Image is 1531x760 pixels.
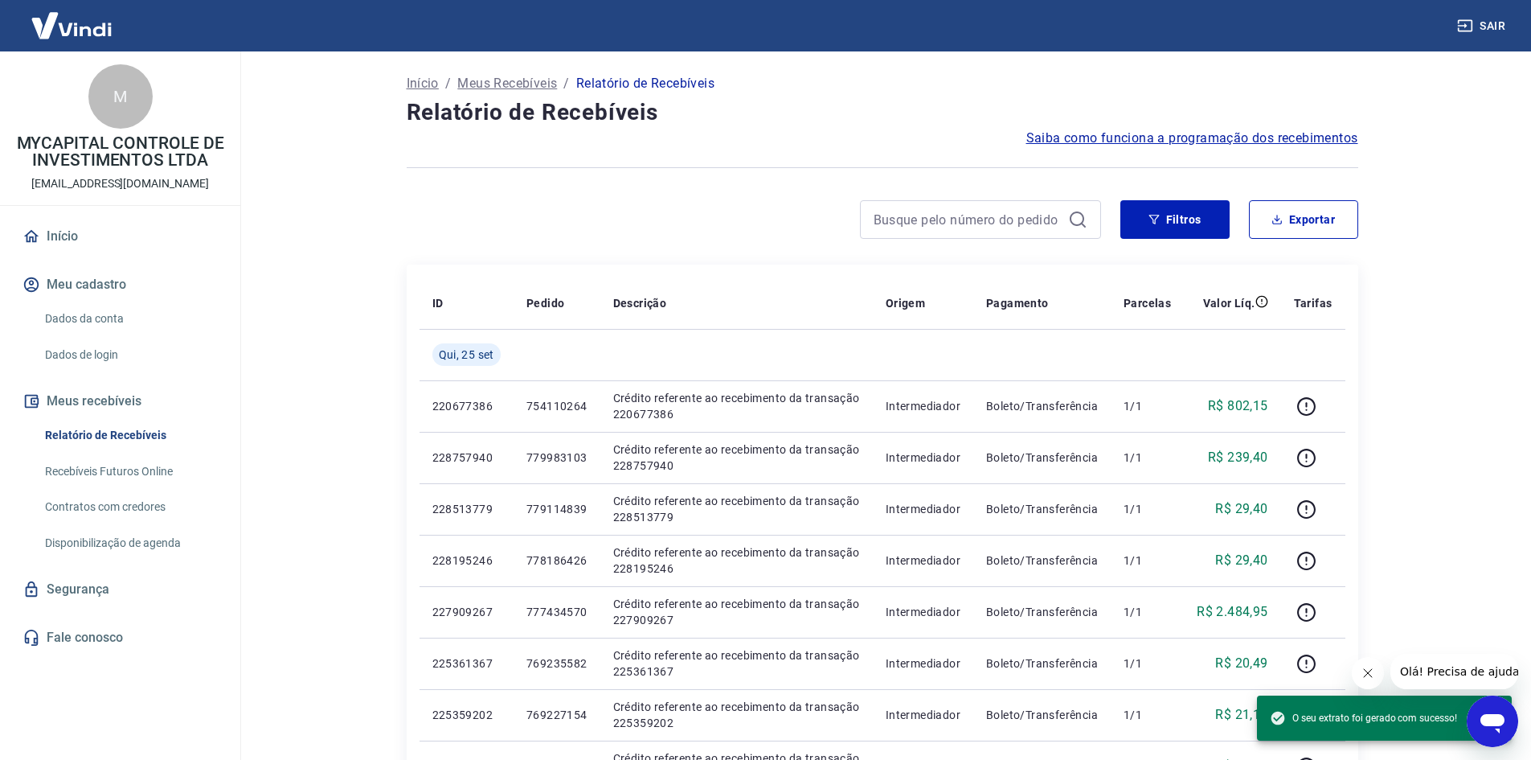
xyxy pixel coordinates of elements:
[10,11,135,24] span: Olá! Precisa de ajuda?
[1352,657,1384,689] iframe: Fechar mensagem
[1124,604,1171,620] p: 1/1
[1026,129,1358,148] a: Saiba como funciona a programação dos recebimentos
[407,74,439,93] a: Início
[39,339,221,372] a: Dados de login
[886,450,960,466] p: Intermediador
[986,655,1098,672] p: Boleto/Transferência
[1124,707,1171,723] p: 1/1
[886,553,960,569] p: Intermediador
[886,398,960,414] p: Intermediador
[19,572,221,607] a: Segurança
[432,655,501,672] p: 225361367
[1454,11,1512,41] button: Sair
[526,553,587,569] p: 778186426
[886,501,960,517] p: Intermediador
[886,295,925,311] p: Origem
[432,501,501,517] p: 228513779
[613,596,860,628] p: Crédito referente ao recebimento da transação 227909267
[1124,553,1171,569] p: 1/1
[613,493,860,525] p: Crédito referente ao recebimento da transação 228513779
[88,64,153,129] div: M
[407,97,1358,129] h4: Relatório de Recebíveis
[526,295,564,311] p: Pedido
[1215,499,1267,519] p: R$ 29,40
[613,390,860,422] p: Crédito referente ao recebimento da transação 220677386
[1203,295,1255,311] p: Valor Líq.
[19,620,221,655] a: Fale conosco
[1467,696,1518,747] iframe: Botão para abrir a janela de mensagens
[986,707,1098,723] p: Boleto/Transferência
[19,219,221,254] a: Início
[986,398,1098,414] p: Boleto/Transferência
[576,74,714,93] p: Relatório de Recebíveis
[31,175,209,192] p: [EMAIL_ADDRESS][DOMAIN_NAME]
[1120,200,1230,239] button: Filtros
[1208,448,1268,467] p: R$ 239,40
[39,302,221,335] a: Dados da conta
[526,707,587,723] p: 769227154
[439,347,494,363] span: Qui, 25 set
[526,604,587,620] p: 777434570
[613,295,667,311] p: Descrição
[986,450,1098,466] p: Boleto/Transferência
[432,295,444,311] p: ID
[445,74,451,93] p: /
[886,707,960,723] p: Intermediador
[39,527,221,560] a: Disponibilização de agenda
[986,604,1098,620] p: Boleto/Transferência
[986,501,1098,517] p: Boleto/Transferência
[19,384,221,419] button: Meus recebíveis
[1270,710,1457,726] span: O seu extrato foi gerado com sucesso!
[1215,551,1267,570] p: R$ 29,40
[886,655,960,672] p: Intermediador
[1124,450,1171,466] p: 1/1
[526,501,587,517] p: 779114839
[1124,398,1171,414] p: 1/1
[39,491,221,524] a: Contratos com credores
[1208,396,1268,416] p: R$ 802,15
[526,398,587,414] p: 754110264
[19,1,124,50] img: Vindi
[526,655,587,672] p: 769235582
[1390,654,1518,689] iframe: Mensagem da empresa
[1215,705,1267,725] p: R$ 21,19
[874,207,1062,232] input: Busque pelo número do pedido
[432,707,501,723] p: 225359202
[613,544,860,577] p: Crédito referente ao recebimento da transação 228195246
[886,604,960,620] p: Intermediador
[1197,602,1267,622] p: R$ 2.484,95
[432,604,501,620] p: 227909267
[39,455,221,488] a: Recebíveis Futuros Online
[1249,200,1358,239] button: Exportar
[432,553,501,569] p: 228195246
[432,398,501,414] p: 220677386
[613,699,860,731] p: Crédito referente ao recebimento da transação 225359202
[1124,501,1171,517] p: 1/1
[1294,295,1332,311] p: Tarifas
[19,267,221,302] button: Meu cadastro
[986,295,1049,311] p: Pagamento
[39,419,221,452] a: Relatório de Recebíveis
[457,74,557,93] a: Meus Recebíveis
[986,553,1098,569] p: Boleto/Transferência
[432,450,501,466] p: 228757940
[1124,295,1171,311] p: Parcelas
[613,442,860,474] p: Crédito referente ao recebimento da transação 228757940
[613,647,860,680] p: Crédito referente ao recebimento da transação 225361367
[13,135,227,169] p: MYCAPITAL CONTROLE DE INVESTIMENTOS LTDA
[526,450,587,466] p: 779983103
[1215,654,1267,673] p: R$ 20,49
[563,74,569,93] p: /
[1124,655,1171,672] p: 1/1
